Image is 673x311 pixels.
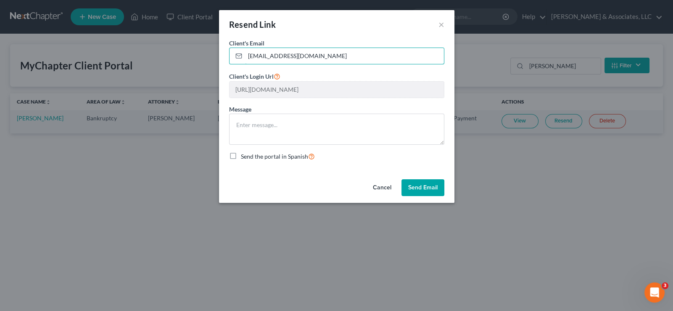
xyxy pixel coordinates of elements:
iframe: Intercom live chat [644,282,665,303]
button: × [438,19,444,29]
button: Cancel [366,179,398,196]
label: Message [229,105,251,114]
label: Client's Login Url [229,71,280,81]
button: Send Email [401,179,444,196]
span: 3 [662,282,668,289]
div: Resend Link [229,19,276,30]
span: Client's Email [229,40,264,47]
input: Enter email... [245,48,444,64]
span: Send the portal in Spanish [241,153,308,160]
input: -- [230,82,444,98]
